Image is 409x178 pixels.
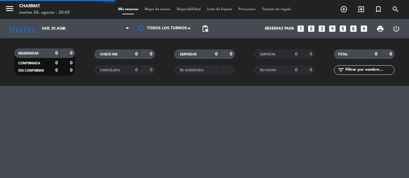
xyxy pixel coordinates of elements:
[135,68,138,72] strong: 0
[388,19,404,38] div: LOG OUT
[204,8,235,11] span: Lista de Espera
[297,25,305,33] i: looks_one
[150,68,154,72] strong: 0
[360,25,368,33] i: add_box
[295,68,297,72] strong: 0
[340,5,348,13] i: add_circle_outline
[310,52,313,56] strong: 0
[150,52,154,56] strong: 0
[100,69,120,72] span: CANCELADA
[215,52,218,56] strong: 0
[345,67,394,74] input: Filtrar por nombre...
[318,25,326,33] i: looks_3
[70,61,74,65] strong: 0
[307,25,315,33] i: looks_two
[5,4,14,16] button: menu
[295,52,297,56] strong: 0
[100,53,118,56] span: CHECK INS
[265,26,294,31] span: Reservas para
[260,53,275,56] span: SERVIDAS
[328,25,336,33] i: looks_4
[376,25,384,32] span: print
[260,69,276,72] span: NO SHOW
[390,52,393,56] strong: 0
[70,51,74,55] strong: 0
[339,25,347,33] i: looks_5
[180,69,204,72] span: RE AGENDADA
[349,25,358,33] i: looks_6
[201,25,209,32] span: pending_actions
[59,25,67,32] i: arrow_drop_down
[180,53,197,56] span: SENTADAS
[338,53,348,56] span: TOTAL
[18,62,40,65] span: CONFIRMADA
[337,66,345,74] i: filter_list
[5,4,14,13] i: menu
[142,8,174,11] span: Mapa de mesas
[18,52,39,55] span: RESERVADAS
[115,8,142,11] span: Mis reservas
[310,68,313,72] strong: 0
[70,68,74,73] strong: 0
[230,52,234,56] strong: 0
[357,5,365,13] i: exit_to_app
[18,69,44,72] span: SIN CONFIRMAR
[55,61,58,65] strong: 0
[135,52,138,56] strong: 0
[55,51,58,55] strong: 0
[5,22,39,36] i: [DATE]
[375,52,377,56] strong: 0
[259,8,294,11] span: Tarjetas de regalo
[235,8,259,11] span: Pre-acceso
[19,10,70,16] div: martes 26. agosto - 20:05
[392,5,399,13] i: search
[392,25,400,32] i: power_settings_new
[55,68,58,73] strong: 0
[19,3,70,10] div: Charmat
[174,8,204,11] span: Disponibilidad
[374,5,382,13] i: turned_in_not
